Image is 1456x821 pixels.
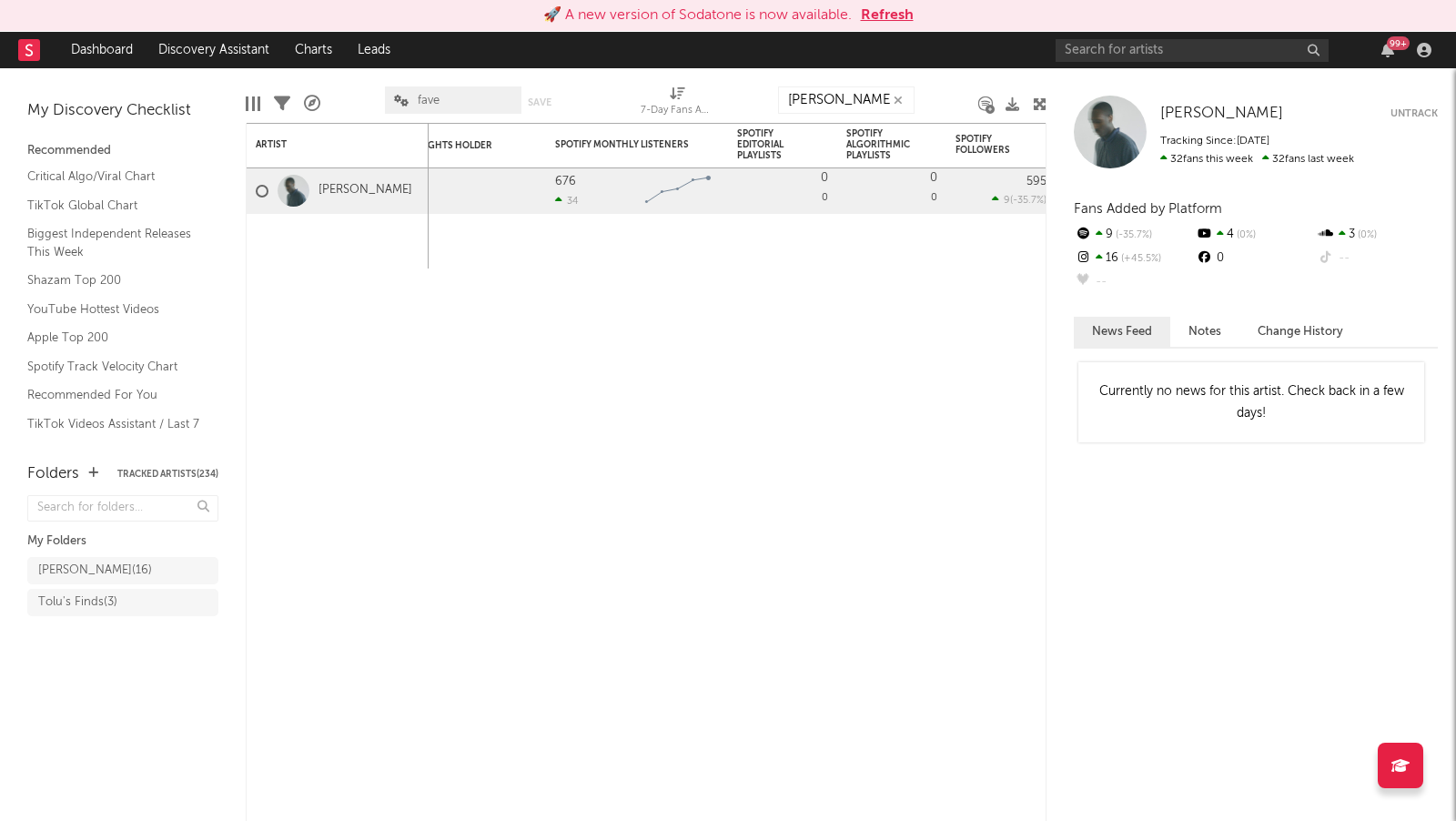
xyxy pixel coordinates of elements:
svg: Chart title [637,168,719,214]
a: Biggest Independent Releases This Week [27,224,200,261]
div: My Folders [27,531,218,552]
a: Discovery Assistant [146,32,282,68]
div: 🚀 A new version of Sodatone is now available. [543,5,852,26]
button: News Feed [1074,317,1170,347]
span: 0 % [1355,230,1377,240]
a: Critical Algo/Viral Chart [27,167,200,187]
button: Refresh [861,5,914,26]
button: Save [528,97,551,107]
div: 0 [821,172,828,184]
a: Shazam Top 200 [27,270,200,290]
span: Fans Added by Platform [1074,202,1222,216]
div: Spotify Algorithmic Playlists [846,128,910,161]
div: 676 [555,176,576,188]
a: Charts [282,32,345,68]
span: -35.7 % [1113,230,1152,240]
a: Dashboard [58,32,146,68]
div: Recommended [27,140,218,162]
input: Search... [778,86,915,114]
span: Tracking Since: [DATE] [1160,136,1269,147]
a: Spotify Track Velocity Chart [27,357,200,377]
button: Filter by Spotify Editorial Playlists [810,136,828,154]
button: Change History [1239,317,1361,347]
div: A&R Pipeline [304,77,320,130]
div: Rights Holder [419,140,510,151]
a: [PERSON_NAME](16) [27,557,218,584]
div: 34 [555,195,579,207]
button: Notes [1170,317,1239,347]
span: [PERSON_NAME] [1160,106,1283,121]
div: 0 [930,172,937,184]
button: Filter by Rights Holder [519,137,537,155]
button: 99+ [1381,43,1394,57]
a: TikTok Videos Assistant / Last 7 Days - Top [27,414,200,451]
div: Edit Columns [246,77,260,130]
div: 0 [846,168,937,213]
span: 0 % [1234,230,1256,240]
a: Tolu's Finds(3) [27,589,218,616]
span: 32 fans this week [1160,154,1253,165]
a: Leads [345,32,403,68]
div: Spotify Monthly Listeners [555,139,692,150]
div: Tolu's Finds ( 3 ) [38,592,117,613]
div: 0 [737,168,828,213]
span: +45.5 % [1118,254,1161,264]
div: ( ) [992,194,1046,206]
div: Spotify Editorial Playlists [737,128,801,161]
div: Spotify Followers [955,134,1019,156]
a: [PERSON_NAME] [318,183,412,198]
div: My Discovery Checklist [27,100,218,122]
div: 7-Day Fans Added (7-Day Fans Added) [641,100,713,122]
div: 595 [1026,176,1046,188]
div: 7-Day Fans Added (7-Day Fans Added) [641,77,713,130]
button: Filter by Spotify Monthly Listeners [701,136,719,154]
div: 3 [1317,223,1438,247]
div: Artist [256,139,392,150]
div: -- [1317,247,1438,270]
div: 4 [1195,223,1316,247]
span: 9 [1004,196,1010,206]
button: Untrack [1390,105,1438,123]
div: 9 [1074,223,1195,247]
a: Recommended For You [27,385,200,405]
button: Filter by Artist [401,136,420,154]
div: 0 [1195,247,1316,270]
span: 32 fans last week [1160,154,1354,165]
div: Filters [274,77,290,130]
span: fave [418,95,440,106]
div: Currently no news for this artist. Check back in a few days! [1078,362,1424,442]
button: Filter by Spotify Followers [1028,136,1046,154]
a: [PERSON_NAME] [1160,105,1283,123]
a: Apple Top 200 [27,328,200,348]
a: YouTube Hottest Videos [27,299,200,319]
div: 16 [1074,247,1195,270]
div: -- [1074,270,1195,294]
input: Search for folders... [27,495,218,522]
div: Folders [27,463,79,485]
a: TikTok Global Chart [27,196,200,216]
button: Tracked Artists(234) [117,470,218,479]
div: 99 + [1387,36,1410,50]
input: Search for artists [1056,39,1329,62]
button: Filter by Spotify Algorithmic Playlists [919,136,937,154]
div: [PERSON_NAME] ( 16 ) [38,560,152,582]
span: -35.7 % [1013,196,1044,206]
